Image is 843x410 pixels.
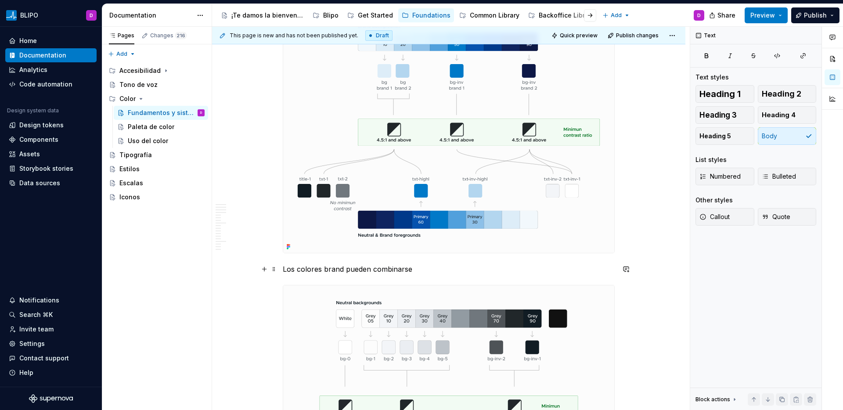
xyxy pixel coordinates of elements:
[758,106,817,124] button: Heading 4
[116,50,127,58] span: Add
[358,11,393,20] div: Get Started
[695,106,754,124] button: Heading 3
[175,32,187,39] span: 216
[105,92,208,106] div: Color
[600,9,633,22] button: Add
[114,134,208,148] a: Uso del color
[549,29,602,42] button: Quick preview
[230,32,358,39] span: This page is new and has not been published yet.
[605,29,663,42] button: Publish changes
[695,155,727,164] div: List styles
[758,85,817,103] button: Heading 2
[758,208,817,226] button: Quote
[119,94,136,103] div: Color
[119,151,152,159] div: Tipografía
[128,122,174,131] div: Paleta de color
[105,48,138,60] button: Add
[105,176,208,190] a: Escalas
[217,8,307,22] a: ¡Te damos la bienvenida a Blipo!
[470,11,519,20] div: Common Library
[119,165,140,173] div: Estilos
[90,12,93,19] div: D
[217,7,598,24] div: Page tree
[19,150,40,158] div: Assets
[344,8,396,22] a: Get Started
[5,351,97,365] button: Contact support
[616,32,659,39] span: Publish changes
[412,11,450,20] div: Foundations
[695,393,738,406] div: Block actions
[19,36,37,45] div: Home
[5,77,97,91] a: Code automation
[697,12,701,19] div: D
[762,172,796,181] span: Bulleted
[105,78,208,92] a: Tono de voz
[5,366,97,380] button: Help
[5,176,97,190] a: Data sources
[150,32,187,39] div: Changes
[6,10,17,21] img: 45309493-d480-4fb3-9f86-8e3098b627c9.png
[128,137,168,145] div: Uso del color
[5,34,97,48] a: Home
[5,308,97,322] button: Search ⌘K
[19,296,59,305] div: Notifications
[105,64,208,78] div: Accesibilidad
[105,148,208,162] a: Tipografía
[19,354,69,363] div: Contact support
[5,293,97,307] button: Notifications
[19,65,47,74] div: Analytics
[5,322,97,336] a: Invite team
[695,168,754,185] button: Numbered
[19,164,73,173] div: Storybook stories
[376,32,389,39] span: Draft
[119,66,161,75] div: Accesibilidad
[762,90,801,98] span: Heading 2
[19,121,64,129] div: Design tokens
[19,339,45,348] div: Settings
[19,368,33,377] div: Help
[695,73,729,82] div: Text styles
[705,7,741,23] button: Share
[19,325,54,334] div: Invite team
[105,190,208,204] a: Iconos
[456,8,523,22] a: Common Library
[750,11,775,20] span: Preview
[695,85,754,103] button: Heading 1
[5,118,97,132] a: Design tokens
[105,64,208,204] div: Page tree
[5,133,97,147] a: Components
[5,337,97,351] a: Settings
[114,120,208,134] a: Paleta de color
[560,32,598,39] span: Quick preview
[5,48,97,62] a: Documentation
[539,11,594,20] div: Backoffice Library
[19,80,72,89] div: Code automation
[611,12,622,19] span: Add
[105,162,208,176] a: Estilos
[7,107,59,114] div: Design system data
[525,8,598,22] a: Backoffice Library
[5,63,97,77] a: Analytics
[745,7,788,23] button: Preview
[19,310,53,319] div: Search ⌘K
[699,212,730,221] span: Callout
[114,106,208,120] a: Fundamentos y sistemaD
[20,11,38,20] div: BLIPO
[699,132,731,140] span: Heading 5
[309,8,342,22] a: Blipo
[758,168,817,185] button: Bulleted
[5,162,97,176] a: Storybook stories
[717,11,735,20] span: Share
[200,108,202,117] div: D
[29,394,73,403] svg: Supernova Logo
[119,193,140,201] div: Iconos
[19,135,58,144] div: Components
[2,6,100,25] button: BLIPOD
[19,179,60,187] div: Data sources
[5,147,97,161] a: Assets
[695,208,754,226] button: Callout
[283,9,614,253] img: 1853e58f-f20a-44db-96d8-83f78364124a.png
[109,11,192,20] div: Documentation
[791,7,839,23] button: Publish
